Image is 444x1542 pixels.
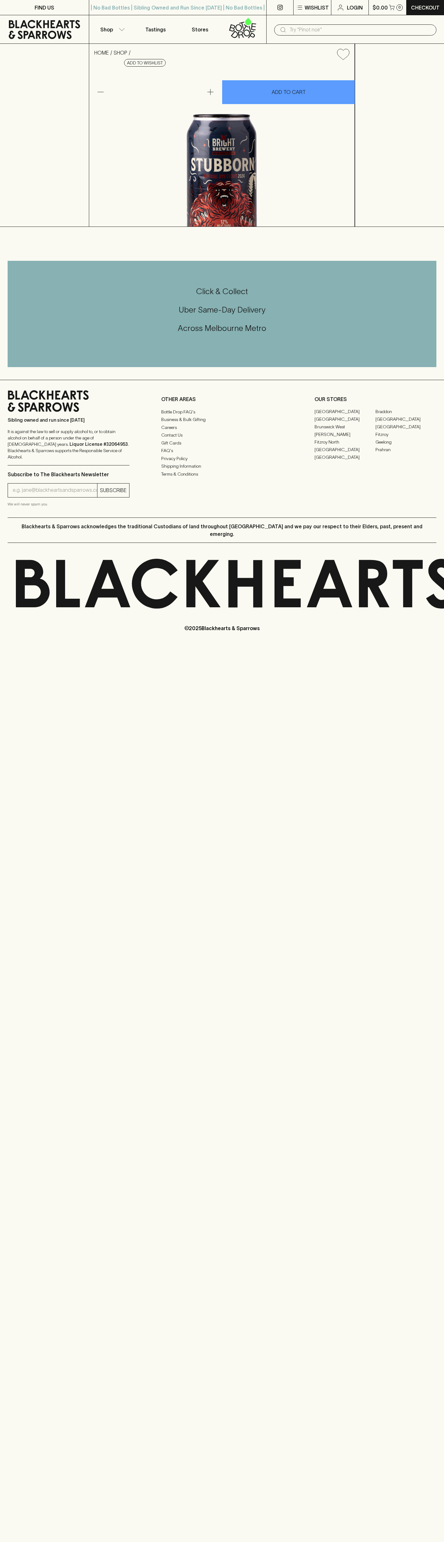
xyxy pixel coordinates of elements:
button: Add to wishlist [124,59,166,67]
img: 52983.png [89,65,355,227]
h5: Across Melbourne Metro [8,323,436,333]
button: SUBSCRIBE [97,484,129,497]
a: FAQ's [161,447,283,455]
p: OUR STORES [315,395,436,403]
p: Stores [192,26,208,33]
button: Shop [89,15,134,43]
a: SHOP [114,50,127,56]
a: Contact Us [161,432,283,439]
a: Shipping Information [161,463,283,470]
a: [PERSON_NAME] [315,431,375,438]
a: Tastings [133,15,178,43]
h5: Click & Collect [8,286,436,297]
a: Fitzroy [375,431,436,438]
p: Sibling owned and run since [DATE] [8,417,129,423]
a: [GEOGRAPHIC_DATA] [375,416,436,423]
a: Careers [161,424,283,431]
p: Shop [100,26,113,33]
p: We will never spam you [8,501,129,507]
input: Try "Pinot noir" [289,25,431,35]
a: HOME [94,50,109,56]
p: SUBSCRIBE [100,486,127,494]
a: Business & Bulk Gifting [161,416,283,424]
p: Tastings [145,26,166,33]
p: Wishlist [305,4,329,11]
p: Login [347,4,363,11]
a: [GEOGRAPHIC_DATA] [315,454,375,461]
a: Braddon [375,408,436,416]
a: Privacy Policy [161,455,283,462]
h5: Uber Same-Day Delivery [8,305,436,315]
button: ADD TO CART [222,80,355,104]
a: Brunswick West [315,423,375,431]
input: e.g. jane@blackheartsandsparrows.com.au [13,485,97,495]
p: 0 [398,6,401,9]
a: [GEOGRAPHIC_DATA] [315,446,375,454]
a: Fitzroy North [315,438,375,446]
a: Terms & Conditions [161,470,283,478]
p: Checkout [411,4,440,11]
a: [GEOGRAPHIC_DATA] [375,423,436,431]
strong: Liquor License #32064953 [70,442,128,447]
p: Blackhearts & Sparrows acknowledges the traditional Custodians of land throughout [GEOGRAPHIC_DAT... [12,523,432,538]
p: OTHER AREAS [161,395,283,403]
p: ADD TO CART [272,88,306,96]
button: Add to wishlist [335,46,352,63]
a: Gift Cards [161,439,283,447]
a: Geelong [375,438,436,446]
p: Subscribe to The Blackhearts Newsletter [8,471,129,478]
p: FIND US [35,4,54,11]
div: Call to action block [8,261,436,367]
a: Bottle Drop FAQ's [161,408,283,416]
a: Stores [178,15,222,43]
a: Prahran [375,446,436,454]
p: $0.00 [373,4,388,11]
p: It is against the law to sell or supply alcohol to, or to obtain alcohol on behalf of a person un... [8,428,129,460]
a: [GEOGRAPHIC_DATA] [315,416,375,423]
a: [GEOGRAPHIC_DATA] [315,408,375,416]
